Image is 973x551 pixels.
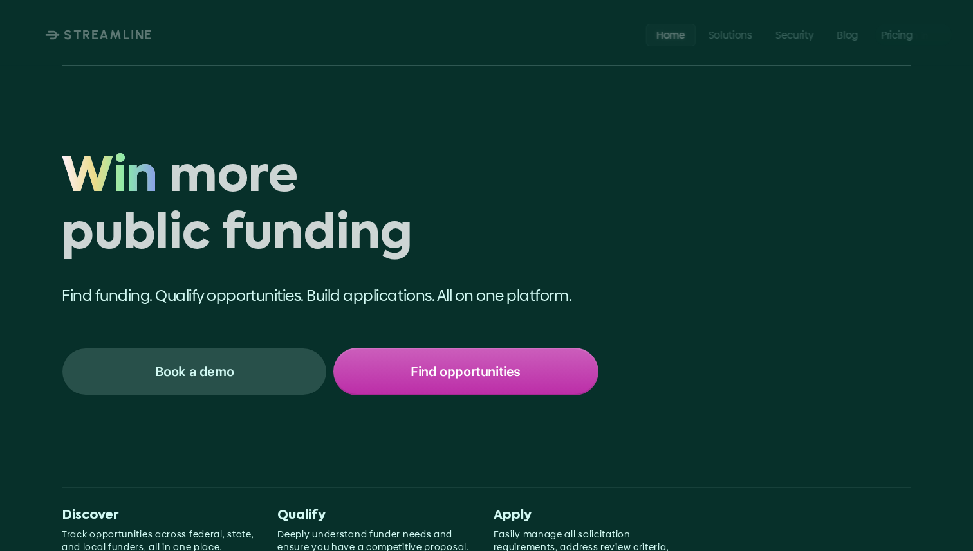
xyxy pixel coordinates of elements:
a: Blog [826,23,868,46]
a: Book a demo [62,348,327,395]
a: Pricing [871,23,923,46]
p: Blog [837,28,858,41]
p: Qualify [277,508,472,523]
p: Find funding. Qualify opportunities. Build applications. All on one platform. [62,285,598,307]
p: Sign in [899,26,929,43]
p: Discover [62,508,257,523]
p: Security [775,28,813,41]
p: STREAMLINE [64,27,153,42]
a: Home [646,23,696,46]
span: Win [62,150,158,207]
a: Sign in [875,24,952,46]
a: Security [765,23,824,46]
p: Find opportunities [411,363,521,380]
a: Find opportunities [333,348,598,395]
p: Solutions [709,28,752,41]
p: Apply [494,508,689,523]
p: Home [656,28,685,41]
h1: Win more public funding [62,150,598,264]
p: Book a demo [155,363,234,380]
a: STREAMLINE [45,27,153,42]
